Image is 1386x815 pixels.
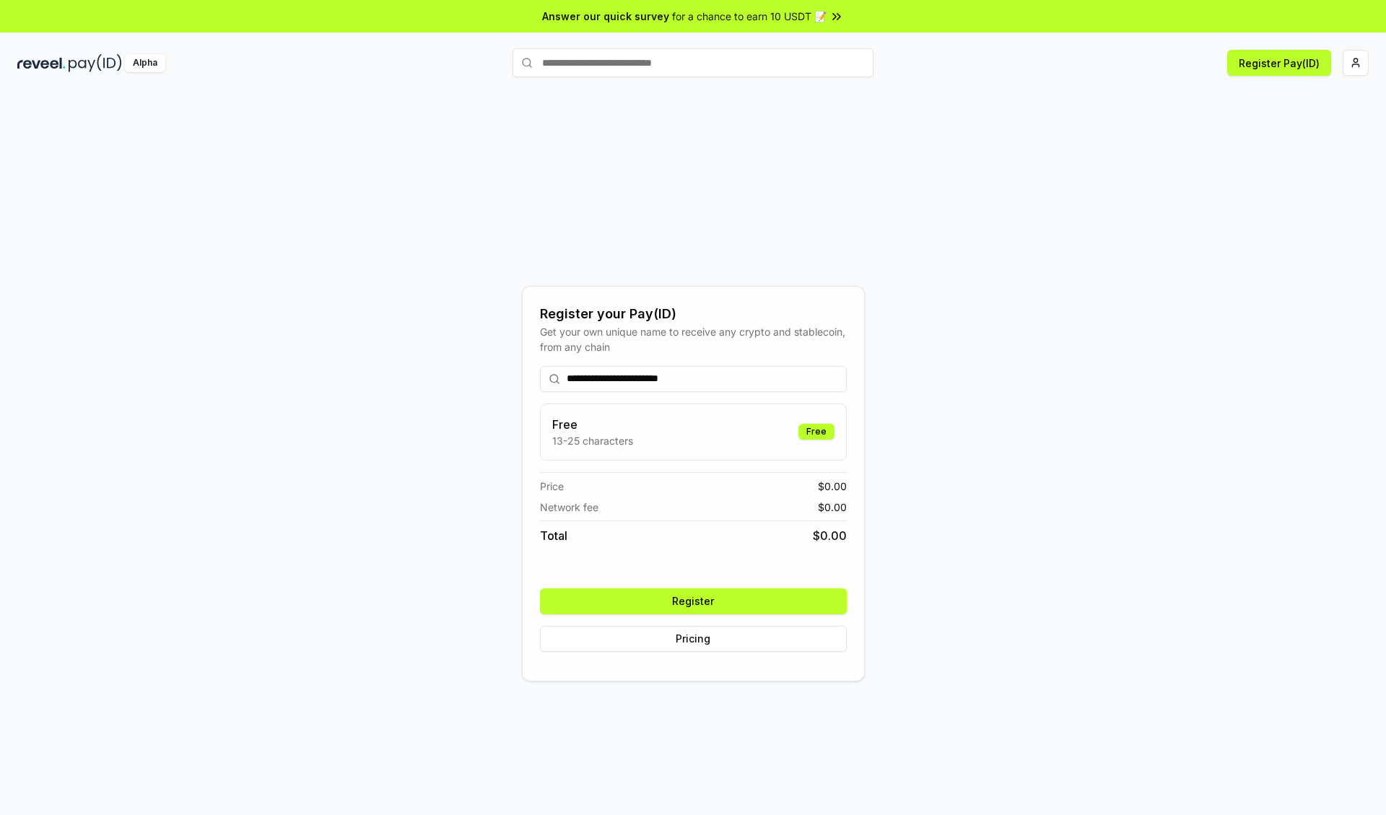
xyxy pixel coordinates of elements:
[540,500,598,515] span: Network fee
[672,9,827,24] span: for a chance to earn 10 USDT 📝
[540,588,847,614] button: Register
[540,479,564,494] span: Price
[552,433,633,448] p: 13-25 characters
[69,54,122,72] img: pay_id
[552,416,633,433] h3: Free
[542,9,669,24] span: Answer our quick survey
[17,54,66,72] img: reveel_dark
[540,527,567,544] span: Total
[540,324,847,354] div: Get your own unique name to receive any crypto and stablecoin, from any chain
[813,527,847,544] span: $ 0.00
[818,479,847,494] span: $ 0.00
[540,626,847,652] button: Pricing
[540,304,847,324] div: Register your Pay(ID)
[1227,50,1331,76] button: Register Pay(ID)
[818,500,847,515] span: $ 0.00
[798,424,834,440] div: Free
[125,54,165,72] div: Alpha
